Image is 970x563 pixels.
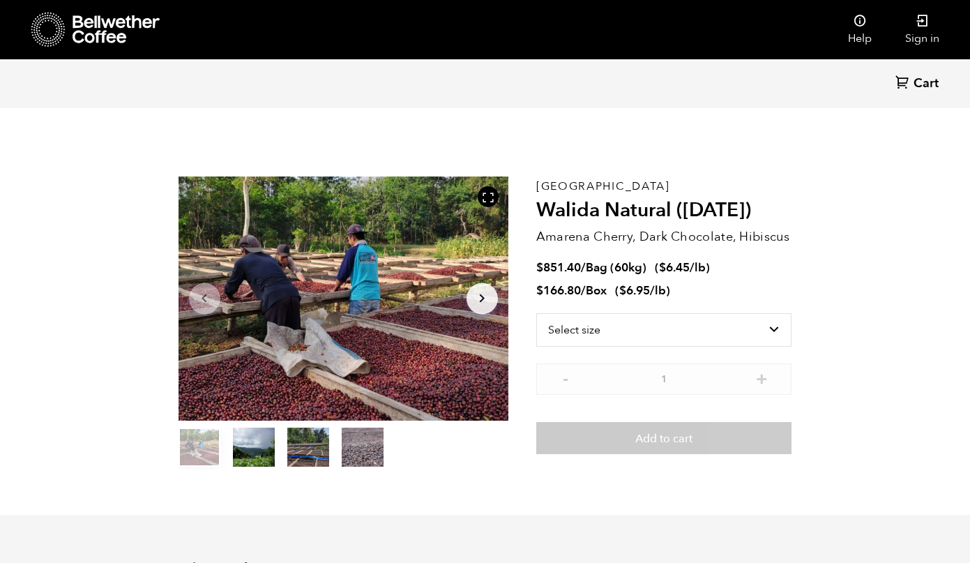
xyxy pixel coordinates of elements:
span: $ [536,283,543,299]
bdi: 6.95 [619,283,650,299]
span: ( ) [615,283,670,299]
span: /lb [690,260,706,276]
a: Cart [895,75,942,93]
p: Amarena Cherry, Dark Chocolate, Hibiscus [536,227,792,246]
button: + [753,370,771,384]
bdi: 6.45 [659,260,690,276]
span: Cart [914,75,939,92]
span: ( ) [655,260,710,276]
span: / [581,260,586,276]
span: $ [619,283,626,299]
bdi: 851.40 [536,260,581,276]
span: $ [536,260,543,276]
span: / [581,283,586,299]
span: $ [659,260,666,276]
span: /lb [650,283,666,299]
h2: Walida Natural ([DATE]) [536,199,792,223]
button: - [557,370,575,384]
button: Add to cart [536,422,792,454]
span: Box [586,283,607,299]
span: Bag (60kg) [586,260,646,276]
bdi: 166.80 [536,283,581,299]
